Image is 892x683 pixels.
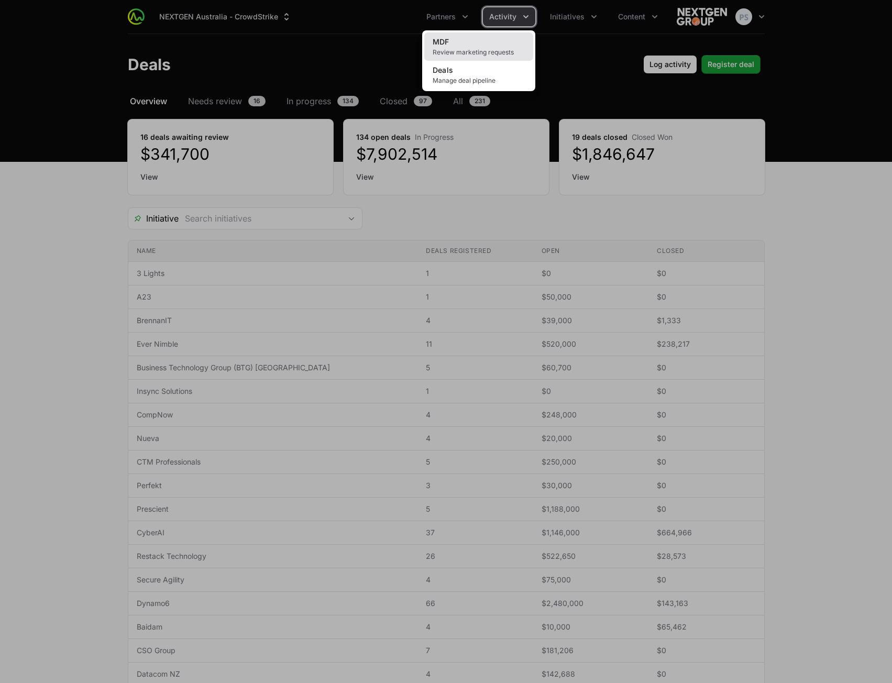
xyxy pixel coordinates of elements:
[424,61,533,89] a: DealsManage deal pipeline
[433,37,449,46] span: MDF
[483,7,535,26] div: Activity menu
[424,32,533,61] a: MDFReview marketing requests
[433,76,525,85] span: Manage deal pipeline
[145,7,664,26] div: Main navigation
[433,65,454,74] span: Deals
[433,48,525,57] span: Review marketing requests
